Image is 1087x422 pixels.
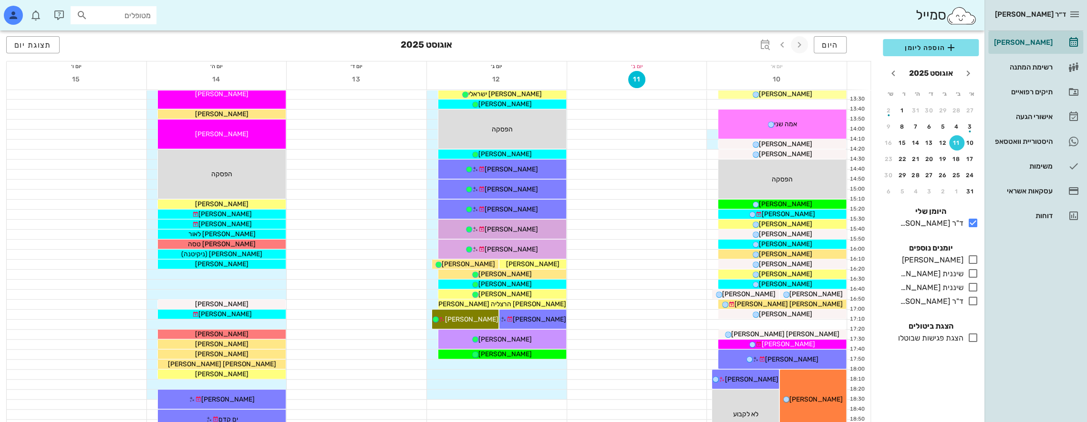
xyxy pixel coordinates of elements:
[911,86,923,102] th: ה׳
[938,86,951,102] th: ג׳
[992,88,1053,96] div: תיקים רפואיים
[762,340,815,348] span: [PERSON_NAME]
[759,230,812,238] span: [PERSON_NAME]
[949,156,964,162] div: 18
[478,150,532,158] span: [PERSON_NAME]
[478,350,532,358] span: [PERSON_NAME]
[731,330,839,338] span: [PERSON_NAME] [PERSON_NAME]
[198,220,252,228] span: [PERSON_NAME]
[992,187,1053,195] div: עסקאות אשראי
[7,61,146,71] div: יום ו׳
[195,370,248,378] span: [PERSON_NAME]
[847,125,867,133] div: 14:00
[946,6,977,25] img: SmileCloud logo
[883,206,979,217] h4: היומן שלי
[988,31,1083,54] a: [PERSON_NAME]
[847,275,867,283] div: 16:30
[963,168,978,183] button: 24
[935,119,951,134] button: 5
[895,123,910,130] div: 8
[847,115,867,123] div: 13:50
[488,71,505,88] button: 12
[208,75,225,83] span: 14
[759,260,812,268] span: [PERSON_NAME]
[935,188,951,195] div: 2
[905,64,957,83] button: אוגוסט 2025
[768,71,786,88] button: 10
[922,123,937,130] div: 6
[881,107,896,114] div: 2
[915,5,977,26] div: סמייל
[722,290,776,298] span: [PERSON_NAME]
[881,184,896,199] button: 6
[759,220,812,228] span: [PERSON_NAME]
[847,215,867,223] div: 15:30
[847,185,867,193] div: 15:00
[733,410,758,418] span: לא לקבוע
[992,162,1053,170] div: משימות
[768,75,786,83] span: 10
[988,155,1083,178] a: משימות
[485,165,538,173] span: [PERSON_NAME]
[935,140,951,146] div: 12
[949,184,964,199] button: 1
[881,168,896,183] button: 30
[922,172,937,179] div: 27
[195,300,248,308] span: [PERSON_NAME]
[895,184,910,199] button: 5
[895,103,910,118] button: 1
[881,135,896,151] button: 16
[847,355,867,363] div: 17:50
[895,135,910,151] button: 15
[922,103,937,118] button: 30
[890,42,971,53] span: הוספה ליומן
[949,135,964,151] button: 11
[898,254,963,266] div: [PERSON_NAME]
[847,285,867,293] div: 16:40
[195,330,248,338] span: [PERSON_NAME]
[195,350,248,358] span: [PERSON_NAME]
[485,225,538,233] span: [PERSON_NAME]
[949,168,964,183] button: 25
[847,395,867,403] div: 18:30
[847,385,867,393] div: 18:20
[567,61,707,71] div: יום ב׳
[198,210,252,218] span: [PERSON_NAME]
[847,335,867,343] div: 17:30
[789,290,843,298] span: [PERSON_NAME]
[896,282,963,293] div: שיננית [PERSON_NAME]
[895,119,910,134] button: 8
[963,188,978,195] div: 31
[847,265,867,273] div: 16:20
[924,86,937,102] th: ד׳
[963,172,978,179] div: 24
[774,120,797,128] span: אמה שני
[492,125,513,133] span: הפסקה
[759,200,812,208] span: [PERSON_NAME]
[485,185,538,193] span: [PERSON_NAME]
[935,123,951,130] div: 5
[935,103,951,118] button: 29
[847,95,867,103] div: 13:30
[908,123,923,130] div: 7
[847,235,867,243] div: 15:50
[847,245,867,253] div: 16:00
[847,345,867,353] div: 17:40
[881,188,896,195] div: 6
[884,86,896,102] th: ש׳
[992,138,1053,145] div: היסטוריית וואטסאפ
[908,119,923,134] button: 7
[988,105,1083,128] a: אישורי הגעה
[14,40,52,50] span: תצוגת יום
[881,151,896,167] button: 23
[759,310,812,318] span: [PERSON_NAME]
[628,71,645,88] button: 11
[935,107,951,114] div: 29
[168,360,276,368] span: [PERSON_NAME] [PERSON_NAME]
[847,205,867,213] div: 15:20
[949,172,964,179] div: 25
[488,75,505,83] span: 12
[992,212,1053,220] div: דוחות
[735,300,843,308] span: [PERSON_NAME] [PERSON_NAME]
[935,184,951,199] button: 2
